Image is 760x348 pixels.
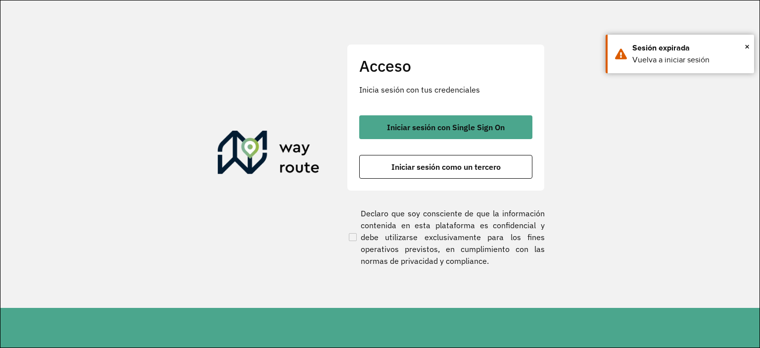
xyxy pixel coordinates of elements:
[347,207,545,267] label: Declaro que soy consciente de que la información contenida en esta plataforma es confidencial y d...
[632,42,747,54] div: Sesión expirada
[218,131,320,178] img: Roteirizador AmbevTech
[632,54,747,66] div: Vuelva a iniciar sesión
[391,163,501,171] span: Iniciar sesión como un tercero
[359,56,532,75] h2: Acceso
[745,39,750,54] button: Close
[387,123,505,131] span: Iniciar sesión con Single Sign On
[359,115,532,139] button: button
[359,155,532,179] button: button
[745,39,750,54] span: ×
[359,84,532,96] p: Inicia sesión con tus credenciales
